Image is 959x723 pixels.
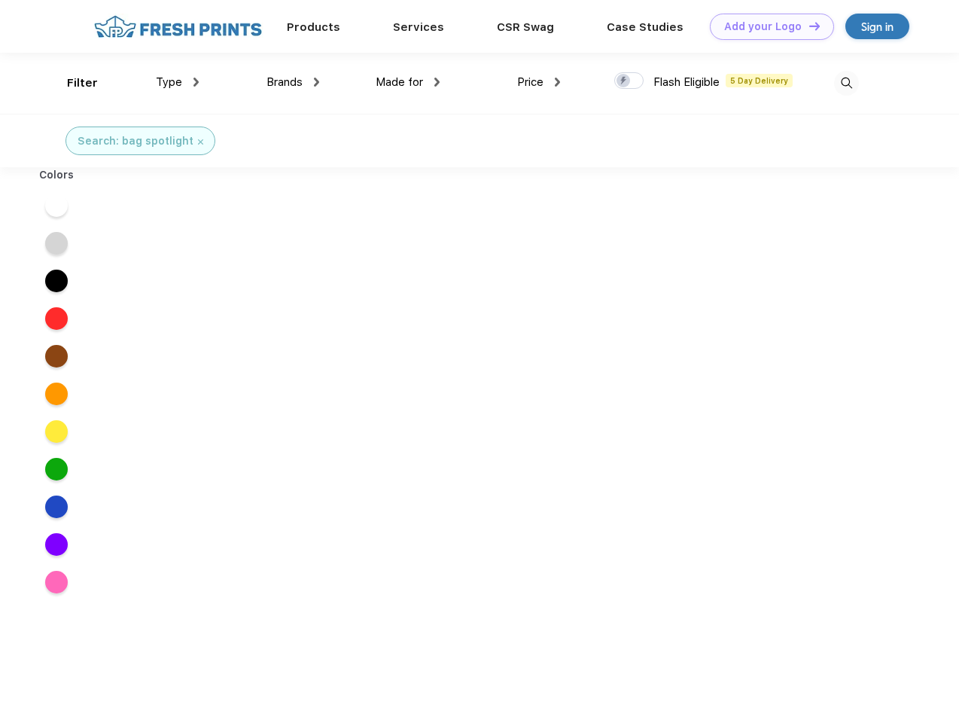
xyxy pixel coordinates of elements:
[156,75,182,89] span: Type
[67,75,98,92] div: Filter
[90,14,266,40] img: fo%20logo%202.webp
[266,75,303,89] span: Brands
[555,78,560,87] img: dropdown.png
[78,133,193,149] div: Search: bag spotlight
[809,22,820,30] img: DT
[861,18,894,35] div: Sign in
[28,167,86,183] div: Colors
[198,139,203,145] img: filter_cancel.svg
[726,74,793,87] span: 5 Day Delivery
[193,78,199,87] img: dropdown.png
[376,75,423,89] span: Made for
[314,78,319,87] img: dropdown.png
[434,78,440,87] img: dropdown.png
[724,20,802,33] div: Add your Logo
[653,75,720,89] span: Flash Eligible
[845,14,909,39] a: Sign in
[834,71,859,96] img: desktop_search.svg
[517,75,543,89] span: Price
[287,20,340,34] a: Products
